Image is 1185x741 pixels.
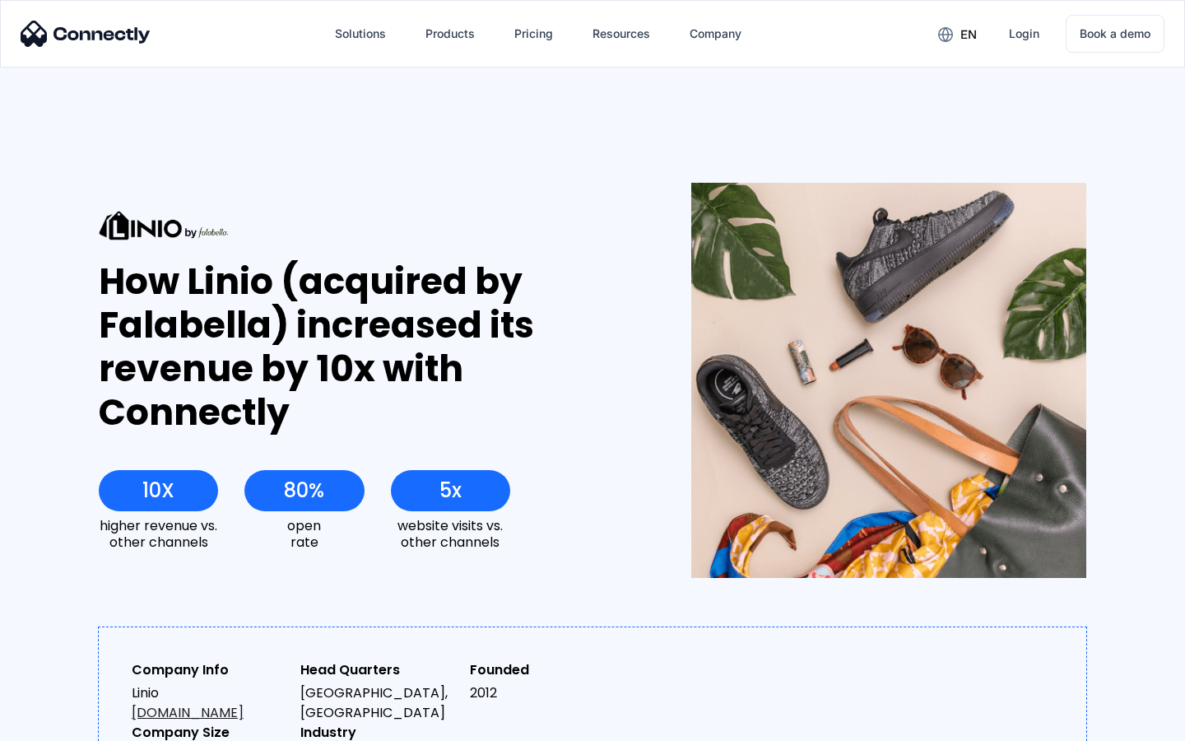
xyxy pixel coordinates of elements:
a: Book a demo [1066,15,1164,53]
div: Login [1009,22,1039,45]
div: 5x [439,479,462,502]
div: Founded [470,660,625,680]
div: en [960,23,977,46]
div: higher revenue vs. other channels [99,518,218,549]
div: website visits vs. other channels [391,518,510,549]
div: Linio [132,683,287,723]
a: Pricing [501,14,566,54]
div: 10X [142,479,174,502]
a: Login [996,14,1053,54]
div: 80% [284,479,324,502]
div: Company [690,22,741,45]
div: open rate [244,518,364,549]
div: Company Info [132,660,287,680]
div: Head Quarters [300,660,456,680]
img: Connectly Logo [21,21,151,47]
div: Products [425,22,475,45]
a: [DOMAIN_NAME] [132,703,244,722]
ul: Language list [33,712,99,735]
div: 2012 [470,683,625,703]
div: [GEOGRAPHIC_DATA], [GEOGRAPHIC_DATA] [300,683,456,723]
aside: Language selected: English [16,712,99,735]
div: How Linio (acquired by Falabella) increased its revenue by 10x with Connectly [99,260,631,434]
div: Resources [592,22,650,45]
div: Solutions [335,22,386,45]
div: Pricing [514,22,553,45]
